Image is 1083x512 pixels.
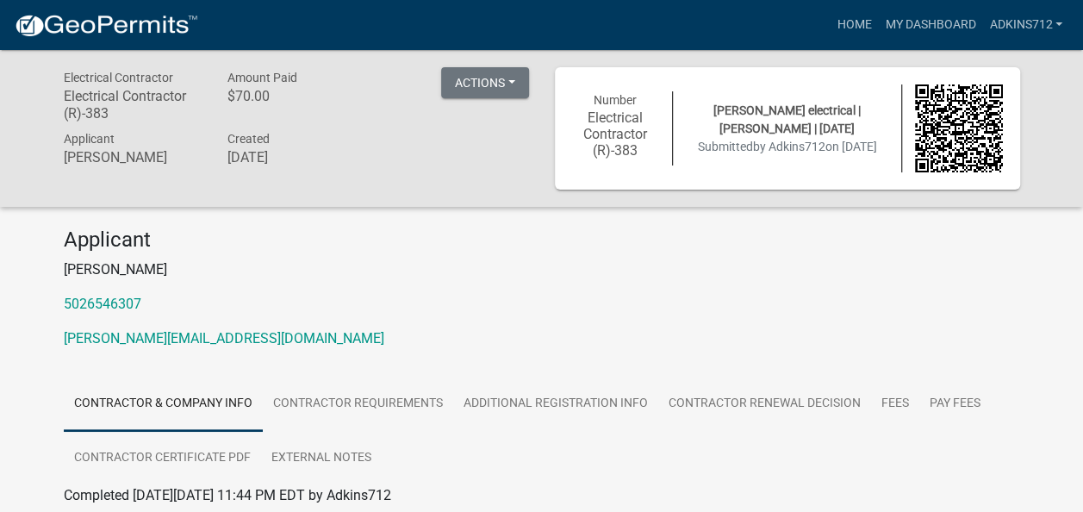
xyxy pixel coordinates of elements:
a: Contractor & Company Info [64,377,263,432]
span: by Adkins712 [753,140,825,153]
a: Fees [871,377,919,432]
a: My Dashboard [878,9,982,41]
a: Contractor Requirements [263,377,453,432]
span: Completed [DATE][DATE] 11:44 PM EDT by Adkins712 [64,487,391,503]
h6: Electrical Contractor (R)-383 [64,88,202,121]
h6: Electrical Contractor (R)-383 [572,109,660,159]
a: Home [830,9,878,41]
span: Amount Paid [227,71,296,84]
h6: [PERSON_NAME] [64,149,202,165]
h4: Applicant [64,228,1020,253]
span: Submitted on [DATE] [698,140,877,153]
a: Adkins712 [982,9,1069,41]
a: [PERSON_NAME][EMAIL_ADDRESS][DOMAIN_NAME] [64,330,384,347]
a: Additional Registration Info [453,377,658,432]
a: Contractor Renewal Decision [658,377,871,432]
p: [PERSON_NAME] [64,259,1020,280]
h6: [DATE] [227,149,364,165]
a: Pay Fees [919,377,991,432]
a: Contractor Certificate PDF [64,431,261,486]
span: Applicant [64,132,115,146]
span: [PERSON_NAME] electrical | [PERSON_NAME] | [DATE] [713,103,861,135]
a: 5026546307 [64,296,141,312]
span: Electrical Contractor [64,71,173,84]
h6: $70.00 [227,88,364,104]
a: External Notes [261,431,382,486]
span: Number [594,93,637,107]
img: QR code [915,84,1003,172]
button: Actions [441,67,529,98]
span: Created [227,132,269,146]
